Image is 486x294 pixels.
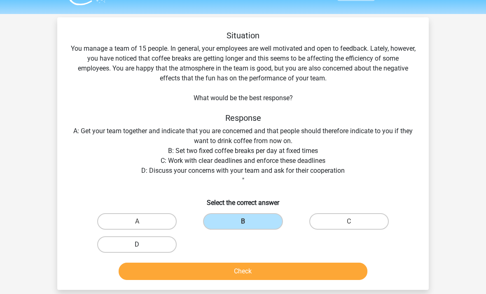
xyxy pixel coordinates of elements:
label: B [203,213,283,230]
h5: Situation [70,31,416,40]
h5: Response [70,113,416,123]
label: A [97,213,177,230]
label: D [97,236,177,253]
h6: Select the correct answer [70,192,416,207]
div: You manage a team of 15 people. In general, your employees are well motivated and open to feedbac... [61,31,425,283]
button: Check [119,263,368,280]
label: C [309,213,389,230]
